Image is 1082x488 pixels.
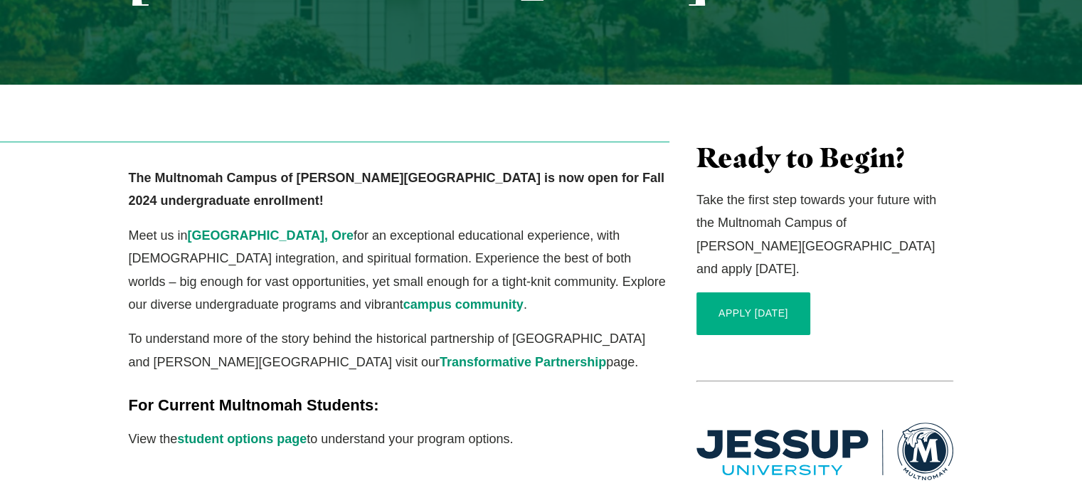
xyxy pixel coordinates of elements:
h3: Ready to Begin? [696,142,954,174]
a: [GEOGRAPHIC_DATA], Ore [188,228,354,243]
strong: The Multnomah Campus of [PERSON_NAME][GEOGRAPHIC_DATA] is now open for Fall 2024 undergraduate en... [129,171,664,208]
h5: For Current Multnomah Students: [129,395,670,416]
p: Take the first step towards your future with the Multnomah Campus of [PERSON_NAME][GEOGRAPHIC_DAT... [696,189,954,281]
img: Multnomah Campus of Jessup University [696,423,954,480]
p: To understand more of the story behind the historical partnership of [GEOGRAPHIC_DATA] and [PERSO... [129,327,670,373]
a: campus community [403,297,524,312]
a: student options page [177,432,307,446]
a: APPLY [DATE] [696,292,810,335]
p: Meet us in for an exceptional educational experience, with [DEMOGRAPHIC_DATA] integration, and sp... [129,224,670,317]
p: View the to understand your program options. [129,428,670,450]
a: Transformative Partnership [440,355,606,369]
